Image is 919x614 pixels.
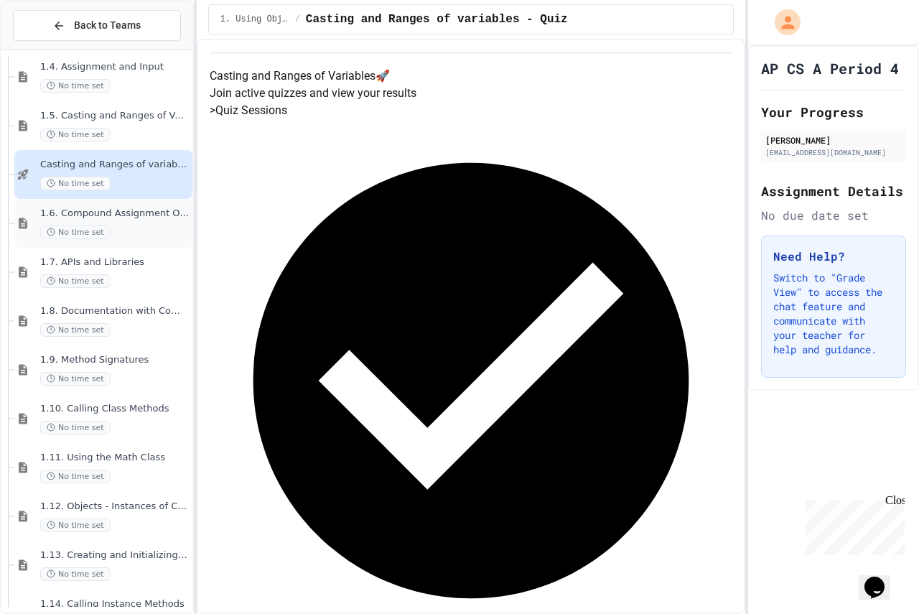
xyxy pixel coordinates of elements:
[40,421,111,434] span: No time set
[306,11,568,28] span: Casting and Ranges of variables - Quiz
[13,10,181,41] button: Back to Teams
[760,6,804,39] div: My Account
[40,177,111,190] span: No time set
[40,372,111,386] span: No time set
[40,518,111,532] span: No time set
[210,85,732,102] p: Join active quizzes and view your results
[295,14,300,25] span: /
[765,147,902,158] div: [EMAIL_ADDRESS][DOMAIN_NAME]
[40,323,111,337] span: No time set
[859,557,905,600] iframe: chat widget
[40,159,190,171] span: Casting and Ranges of variables - Quiz
[40,274,111,288] span: No time set
[40,567,111,581] span: No time set
[210,102,732,119] h5: > Quiz Sessions
[40,110,190,122] span: 1.5. Casting and Ranges of Values
[773,248,894,265] h3: Need Help?
[40,79,111,93] span: No time set
[210,68,732,85] h4: Casting and Ranges of Variables 🚀
[220,14,289,25] span: 1. Using Objects and Methods
[40,452,190,464] span: 1.11. Using the Math Class
[40,305,190,317] span: 1.8. Documentation with Comments and Preconditions
[40,256,190,269] span: 1.7. APIs and Libraries
[761,181,906,201] h2: Assignment Details
[761,102,906,122] h2: Your Progress
[74,18,141,33] span: Back to Teams
[761,58,899,78] h1: AP CS A Period 4
[773,271,894,357] p: Switch to "Grade View" to access the chat feature and communicate with your teacher for help and ...
[765,134,902,146] div: [PERSON_NAME]
[40,598,190,610] span: 1.14. Calling Instance Methods
[40,225,111,239] span: No time set
[40,501,190,513] span: 1.12. Objects - Instances of Classes
[40,208,190,220] span: 1.6. Compound Assignment Operators
[40,470,111,483] span: No time set
[6,6,99,91] div: Chat with us now!Close
[40,549,190,562] span: 1.13. Creating and Initializing Objects: Constructors
[800,494,905,555] iframe: chat widget
[761,207,906,224] div: No due date set
[40,61,190,73] span: 1.4. Assignment and Input
[40,403,190,415] span: 1.10. Calling Class Methods
[40,128,111,141] span: No time set
[40,354,190,366] span: 1.9. Method Signatures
